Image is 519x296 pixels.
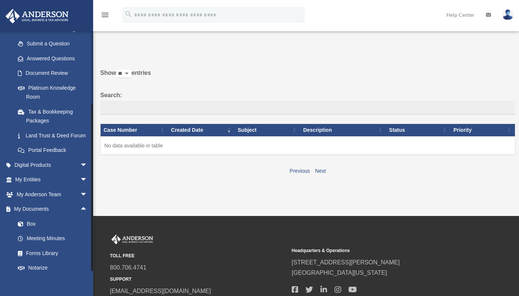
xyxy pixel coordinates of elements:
[110,288,211,294] a: [EMAIL_ADDRESS][DOMAIN_NAME]
[116,70,132,78] select: Showentries
[80,157,95,173] span: arrow_drop_down
[10,104,95,128] a: Tax & Bookkeeping Packages
[10,231,99,246] a: Meeting Minutes
[5,172,99,187] a: My Entitiesarrow_drop_down
[292,259,400,265] a: [STREET_ADDRESS][PERSON_NAME]
[124,10,133,18] i: search
[5,202,99,217] a: My Documentsarrow_drop_up
[450,124,515,136] th: Priority: activate to sort column ascending
[10,80,95,104] a: Platinum Knowledge Room
[386,124,450,136] th: Status: activate to sort column ascending
[80,202,95,217] span: arrow_drop_up
[101,136,515,155] td: No data available in table
[100,90,515,115] label: Search:
[80,172,95,188] span: arrow_drop_down
[502,9,513,20] img: User Pic
[289,168,310,174] a: Previous
[292,247,468,255] small: Headquarters & Operations
[101,10,110,19] i: menu
[10,246,99,261] a: Forms Library
[80,187,95,202] span: arrow_drop_down
[3,9,71,23] img: Anderson Advisors Platinum Portal
[100,68,515,86] label: Show entries
[100,101,515,115] input: Search:
[235,124,300,136] th: Subject: activate to sort column ascending
[300,124,386,136] th: Description: activate to sort column ascending
[10,66,95,81] a: Document Review
[10,216,99,231] a: Box
[110,276,287,283] small: SUPPORT
[110,264,146,271] a: 800.706.4741
[110,235,155,244] img: Anderson Advisors Platinum Portal
[101,124,168,136] th: Case Number: activate to sort column ascending
[10,128,95,143] a: Land Trust & Deed Forum
[292,270,387,276] a: [GEOGRAPHIC_DATA][US_STATE]
[10,51,91,66] a: Answered Questions
[110,252,287,260] small: TOLL FREE
[5,187,99,202] a: My Anderson Teamarrow_drop_down
[10,261,99,276] a: Notarize
[315,168,326,174] a: Next
[101,13,110,19] a: menu
[10,143,95,158] a: Portal Feedback
[168,124,235,136] th: Created Date: activate to sort column ascending
[5,157,99,172] a: Digital Productsarrow_drop_down
[10,36,95,51] a: Submit a Question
